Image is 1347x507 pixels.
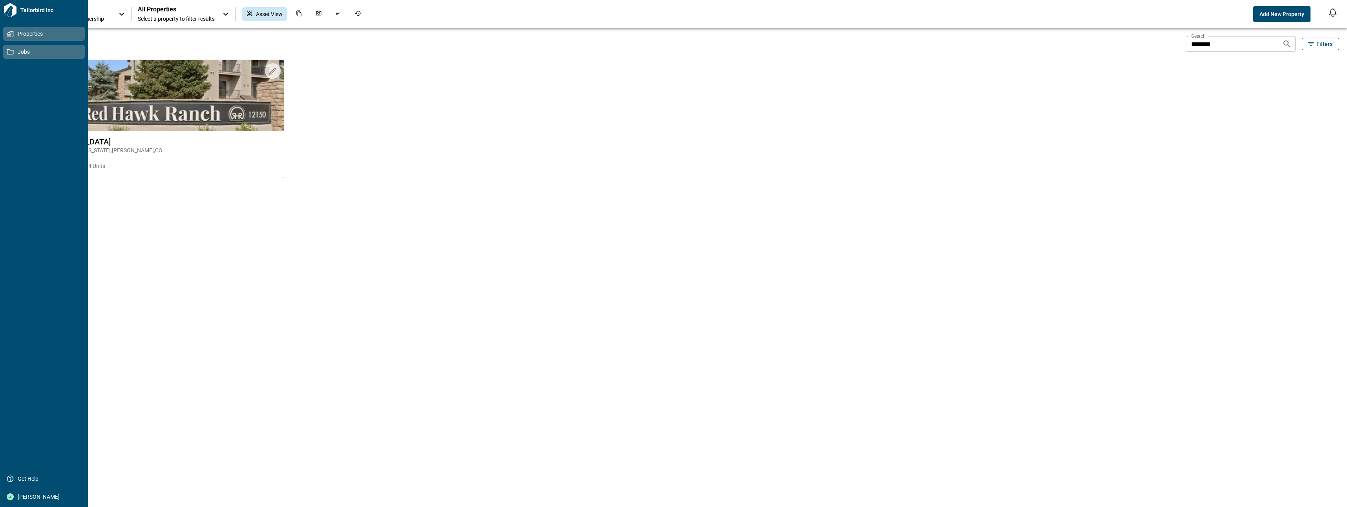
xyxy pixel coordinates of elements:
span: Get Help [14,475,77,483]
a: Properties [3,27,85,41]
span: Jobs [14,48,77,56]
span: 10 Active Projects | 384 Units [35,162,277,170]
button: Search properties [1279,36,1295,52]
span: Filters [1316,40,1332,48]
span: Properties [14,30,77,38]
div: Photos [311,7,327,21]
span: Asset View [256,10,283,18]
span: Berkshire Residential [35,154,277,162]
span: Select a property to filter results [138,15,215,23]
div: Asset View [242,7,287,21]
span: 122 Properties [28,40,1183,48]
span: [STREET_ADDRESS][US_STATE] , [PERSON_NAME] , CO [35,146,277,154]
label: Search [1191,33,1206,39]
button: Open notification feed [1327,6,1339,19]
button: Add New Property [1253,6,1310,22]
button: Filters [1302,38,1339,50]
span: [PERSON_NAME] [14,493,77,501]
span: Tailorbird Inc [17,6,85,14]
a: Jobs [3,45,85,59]
span: All Properties [138,5,215,13]
div: Job History [350,7,366,21]
div: Issues & Info [330,7,346,21]
span: [GEOGRAPHIC_DATA] [35,137,277,146]
span: Add New Property [1259,10,1304,18]
div: Documents [291,7,307,21]
img: property-asset [29,60,284,131]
